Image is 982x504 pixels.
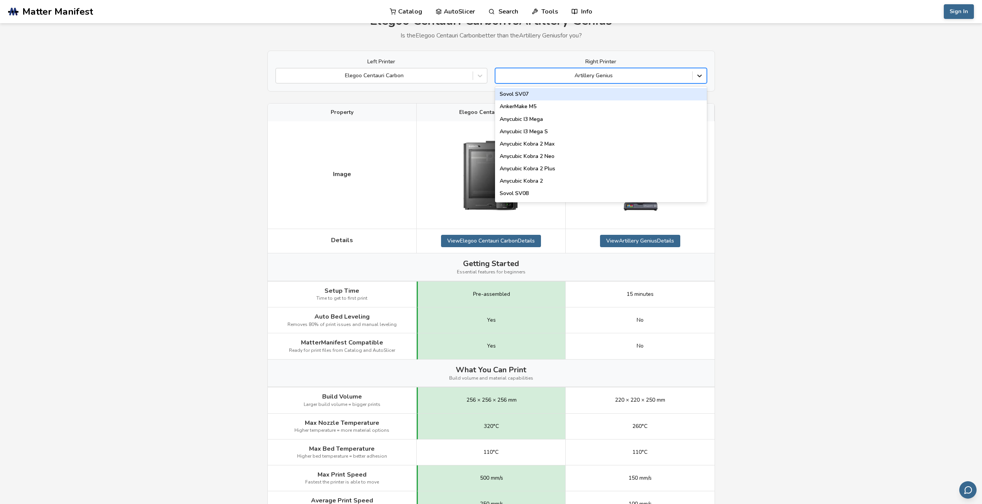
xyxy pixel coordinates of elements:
span: Elegoo Centauri Carbon [459,109,523,115]
span: 320°C [484,423,499,429]
input: Elegoo Centauri Carbon [280,73,281,79]
label: Right Printer [495,59,707,65]
span: Auto Bed Leveling [314,313,370,320]
span: 260°C [632,423,647,429]
div: Sovol SV07 [495,88,707,100]
div: Anycubic I3 Mega [495,113,707,126]
span: 110°C [483,449,499,455]
span: 220 × 220 × 250 mm [615,397,665,403]
span: 15 minutes [627,291,654,297]
span: What You Can Print [456,365,526,374]
span: Average Print Speed [311,497,373,504]
span: Removes 80% of print issues and manual leveling [287,322,397,328]
h1: Elegoo Centauri Carbon vs Artillery Genius [267,14,715,28]
span: Image [333,171,351,178]
span: 256 × 256 × 256 mm [466,397,517,403]
span: Higher bed temperature = better adhesion [297,454,387,459]
span: Build volume and material capabilities [449,376,533,381]
span: Ready for print files from Catalog and AutoSlicer [289,348,395,353]
span: Max Print Speed [318,471,367,478]
div: Anycubic Kobra 2 Neo [495,150,707,163]
span: 150 mm/s [629,475,652,481]
div: Anycubic Kobra 2 Max [495,138,707,150]
div: Creality Hi [495,200,707,212]
span: Details [331,237,353,244]
div: AnkerMake M5 [495,100,707,113]
span: Property [331,109,353,115]
span: Time to get to first print [316,296,367,301]
span: Max Nozzle Temperature [305,419,379,426]
div: Anycubic Kobra 2 Plus [495,163,707,175]
button: Send feedback via email [959,481,977,499]
span: Yes [487,317,496,323]
span: Matter Manifest [22,6,93,17]
span: Getting Started [463,259,519,268]
input: Artillery GeniusSovol SV07AnkerMake M5Anycubic I3 MegaAnycubic I3 Mega SAnycubic Kobra 2 MaxAnycu... [499,73,501,79]
span: No [637,317,644,323]
a: ViewArtillery GeniusDetails [600,235,680,247]
a: ViewElegoo Centauri CarbonDetails [441,235,541,247]
span: Essential features for beginners [457,270,526,275]
span: MatterManifest Compatible [301,339,383,346]
span: Higher temperature = more material options [294,428,389,433]
span: Fastest the printer is able to move [305,480,379,485]
button: Sign In [944,4,974,19]
span: Yes [487,343,496,349]
label: Left Printer [276,59,487,65]
span: Pre-assembled [473,291,510,297]
img: Elegoo Centauri Carbon [452,131,529,219]
span: Build Volume [322,393,362,400]
div: Anycubic I3 Mega S [495,126,707,138]
div: Anycubic Kobra 2 [495,175,707,187]
span: Larger build volume = bigger prints [304,402,380,407]
p: Is the Elegoo Centauri Carbon better than the Artillery Genius for you? [267,32,715,39]
span: 500 mm/s [480,475,503,481]
span: Max Bed Temperature [309,445,375,452]
span: No [637,343,644,349]
span: Setup Time [325,287,359,294]
span: 110°C [632,449,647,455]
div: Sovol SV08 [495,187,707,200]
